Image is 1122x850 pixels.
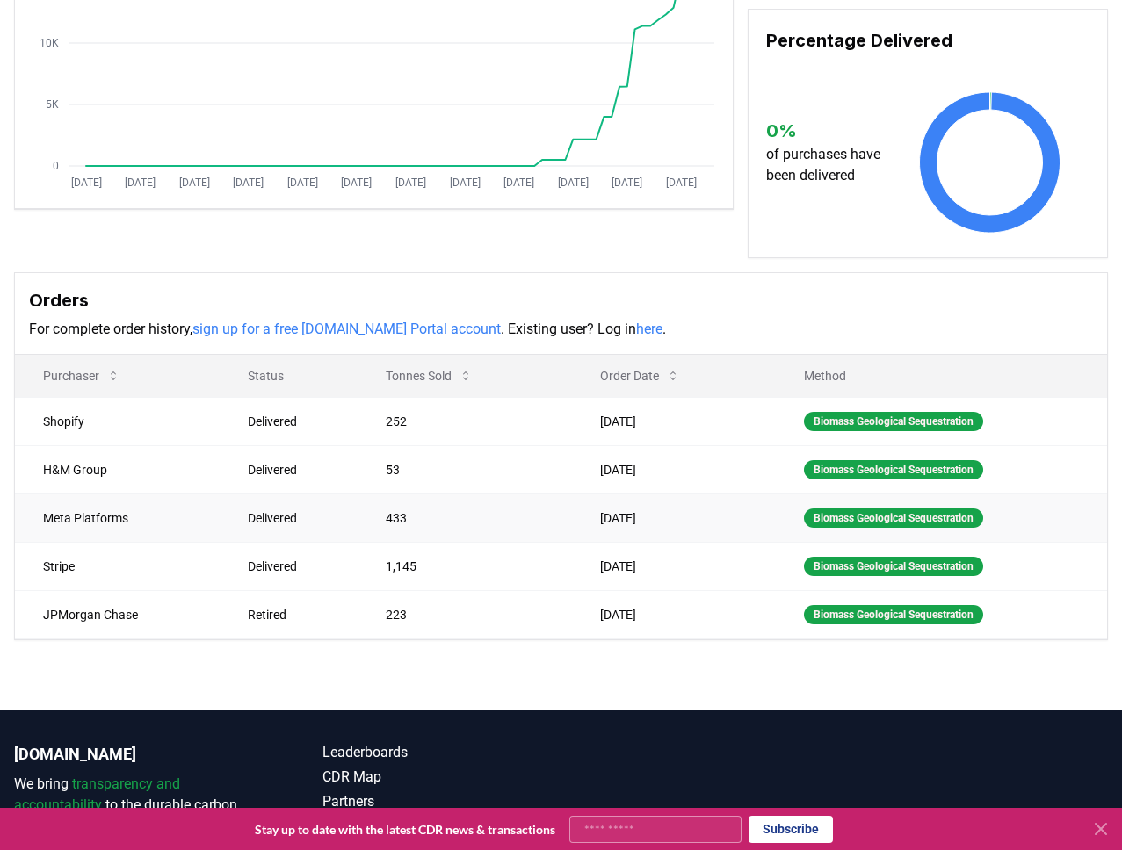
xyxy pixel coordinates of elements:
span: transparency and accountability [14,775,180,813]
td: 433 [358,493,572,542]
tspan: [DATE] [503,176,534,189]
td: 223 [358,590,572,638]
p: Status [234,367,344,385]
tspan: [DATE] [341,176,372,189]
tspan: [DATE] [233,176,264,189]
a: here [636,321,662,337]
td: [DATE] [572,445,776,493]
tspan: [DATE] [287,176,318,189]
tspan: 10K [40,37,59,49]
a: CDR Map [322,767,561,788]
td: Shopify [15,397,220,445]
div: Biomass Geological Sequestration [804,557,983,576]
p: For complete order history, . Existing user? Log in . [29,319,1093,340]
td: [DATE] [572,493,776,542]
div: Biomass Geological Sequestration [804,412,983,431]
div: Delivered [248,509,344,527]
a: Partners [322,791,561,812]
td: JPMorgan Chase [15,590,220,638]
td: 1,145 [358,542,572,590]
tspan: [DATE] [125,176,156,189]
tspan: [DATE] [666,176,697,189]
h3: Percentage Delivered [766,27,1089,54]
td: [DATE] [572,590,776,638]
tspan: [DATE] [71,176,102,189]
tspan: [DATE] [395,176,426,189]
td: 53 [358,445,572,493]
td: [DATE] [572,397,776,445]
a: Leaderboards [322,742,561,763]
h3: Orders [29,287,1093,313]
div: Biomass Geological Sequestration [804,508,983,528]
button: Order Date [586,358,694,393]
p: We bring to the durable carbon removal market [14,774,252,837]
a: sign up for a free [DOMAIN_NAME] Portal account [192,321,501,337]
p: [DOMAIN_NAME] [14,742,252,767]
tspan: [DATE] [612,176,642,189]
h3: 0 % [766,118,892,144]
tspan: [DATE] [450,176,481,189]
p: Method [790,367,1093,385]
p: of purchases have been delivered [766,144,892,186]
div: Biomass Geological Sequestration [804,605,983,624]
td: Meta Platforms [15,493,220,542]
td: 252 [358,397,572,445]
td: [DATE] [572,542,776,590]
button: Purchaser [29,358,134,393]
div: Biomass Geological Sequestration [804,460,983,479]
div: Delivered [248,461,344,479]
tspan: [DATE] [558,176,589,189]
button: Tonnes Sold [372,358,487,393]
td: Stripe [15,542,220,590]
tspan: 0 [53,160,59,172]
div: Delivered [248,413,344,430]
div: Delivered [248,558,344,575]
tspan: [DATE] [179,176,210,189]
td: H&M Group [15,445,220,493]
div: Retired [248,606,344,623]
tspan: 5K [46,98,59,111]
